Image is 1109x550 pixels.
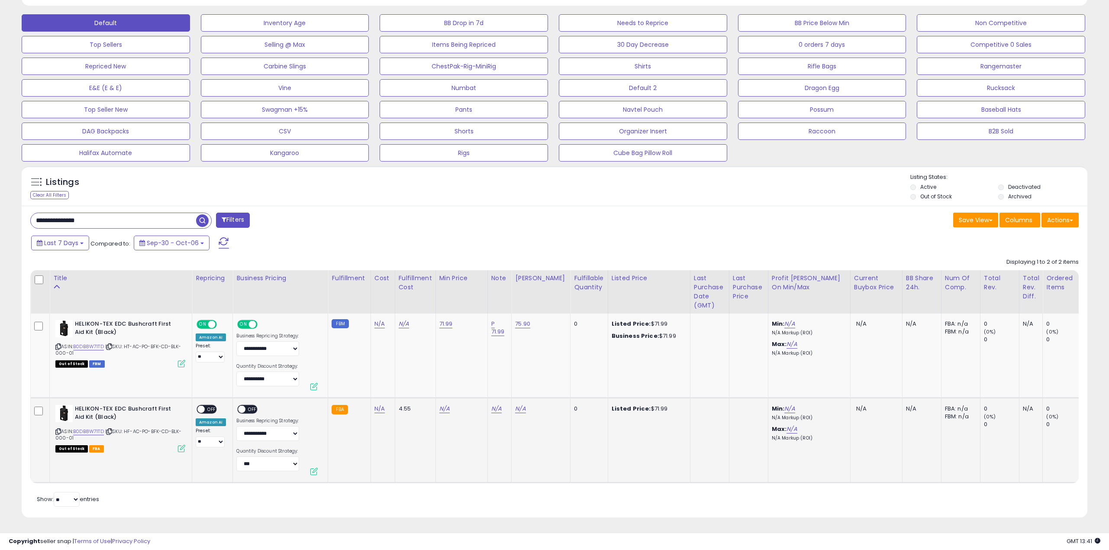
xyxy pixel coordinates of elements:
[236,363,299,369] label: Quantity Discount Strategy:
[559,79,727,97] button: Default 2
[201,58,369,75] button: Carbine Slings
[1046,413,1058,420] small: (0%)
[399,320,409,328] a: N/A
[1023,274,1039,301] div: Total Rev. Diff.
[1046,320,1081,328] div: 0
[201,144,369,162] button: Kangaroo
[1023,405,1036,413] div: N/A
[945,413,974,421] div: FBM: n/a
[439,320,453,328] a: 71.99
[612,405,683,413] div: $71.99
[559,123,727,140] button: Organizer Insert
[380,36,548,53] button: Items Being Repriced
[612,320,683,328] div: $71.99
[906,274,938,292] div: BB Share 24h.
[917,58,1085,75] button: Rangemaster
[920,183,936,191] label: Active
[491,404,502,413] a: N/A
[256,321,270,328] span: OFF
[1023,320,1036,328] div: N/A
[784,320,795,328] a: N/A
[787,425,797,434] a: N/A
[22,144,190,162] button: Halifax Automate
[738,36,906,53] button: 0 orders 7 days
[574,320,601,328] div: 0
[945,405,974,413] div: FBA: n/a
[332,319,348,328] small: FBM
[74,537,111,545] a: Terms of Use
[22,58,190,75] button: Repriced New
[856,404,867,413] span: N/A
[738,58,906,75] button: Rifle Bags
[46,176,79,188] h5: Listings
[491,274,508,283] div: Note
[55,360,88,368] span: All listings that are currently out of stock and unavailable for purchase on Amazon
[984,328,996,335] small: (0%)
[236,418,299,424] label: Business Repricing Strategy:
[44,239,78,247] span: Last 7 Days
[945,320,974,328] div: FBA: n/a
[55,320,185,366] div: ASIN:
[1006,258,1079,266] div: Displaying 1 to 2 of 2 items
[246,406,260,413] span: OFF
[1008,183,1041,191] label: Deactivated
[380,101,548,118] button: Pants
[9,537,40,545] strong: Copyright
[984,413,996,420] small: (0%)
[1046,336,1081,343] div: 0
[439,404,450,413] a: N/A
[953,213,998,227] button: Save View
[439,274,484,283] div: Min Price
[37,495,99,503] span: Show: entries
[236,448,299,454] label: Quantity Discount Strategy:
[216,321,229,328] span: OFF
[134,236,210,250] button: Sep-30 - Oct-06
[917,36,1085,53] button: Competitive 0 Sales
[917,79,1085,97] button: Rucksack
[75,320,180,338] b: HELIKON-TEX EDC Bushcraft First Aid Kit (Black)
[787,340,797,349] a: N/A
[201,14,369,32] button: Inventory Age
[768,270,850,314] th: The percentage added to the cost of goods (COGS) that forms the calculator for Min & Max prices.
[147,239,199,247] span: Sep-30 - Oct-06
[917,123,1085,140] button: B2B Sold
[236,333,299,339] label: Business Repricing Strategy:
[906,405,935,413] div: N/A
[559,144,727,162] button: Cube Bag Pillow Roll
[201,79,369,97] button: Vine
[73,428,104,435] a: B0DB8W71TD
[31,236,89,250] button: Last 7 Days
[380,144,548,162] button: Rigs
[772,330,844,336] p: N/A Markup (ROI)
[55,428,182,441] span: | SKU: HF-AC-PO-BFK-CD-BLK-000-01
[738,123,906,140] button: Raccoon
[55,445,88,453] span: All listings that are currently out of stock and unavailable for purchase on Amazon
[984,405,1019,413] div: 0
[55,405,185,451] div: ASIN:
[1005,216,1032,224] span: Columns
[1046,328,1058,335] small: (0%)
[89,360,105,368] span: FBM
[984,421,1019,428] div: 0
[784,404,795,413] a: N/A
[612,332,683,340] div: $71.99
[491,320,505,336] a: P 71.99
[22,79,190,97] button: E&E (E & E)
[22,36,190,53] button: Top Sellers
[380,79,548,97] button: Numbat
[30,191,69,199] div: Clear All Filters
[945,328,974,336] div: FBM: n/a
[374,404,385,413] a: N/A
[1046,421,1081,428] div: 0
[772,435,844,441] p: N/A Markup (ROI)
[22,14,190,32] button: Default
[772,274,847,292] div: Profit [PERSON_NAME] on Min/Max
[733,274,764,301] div: Last Purchase Price
[332,405,348,414] small: FBA
[612,332,659,340] b: Business Price:
[772,320,785,328] b: Min:
[738,14,906,32] button: BB Price Below Min
[738,101,906,118] button: Possum
[399,274,432,292] div: Fulfillment Cost
[738,79,906,97] button: Dragon Egg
